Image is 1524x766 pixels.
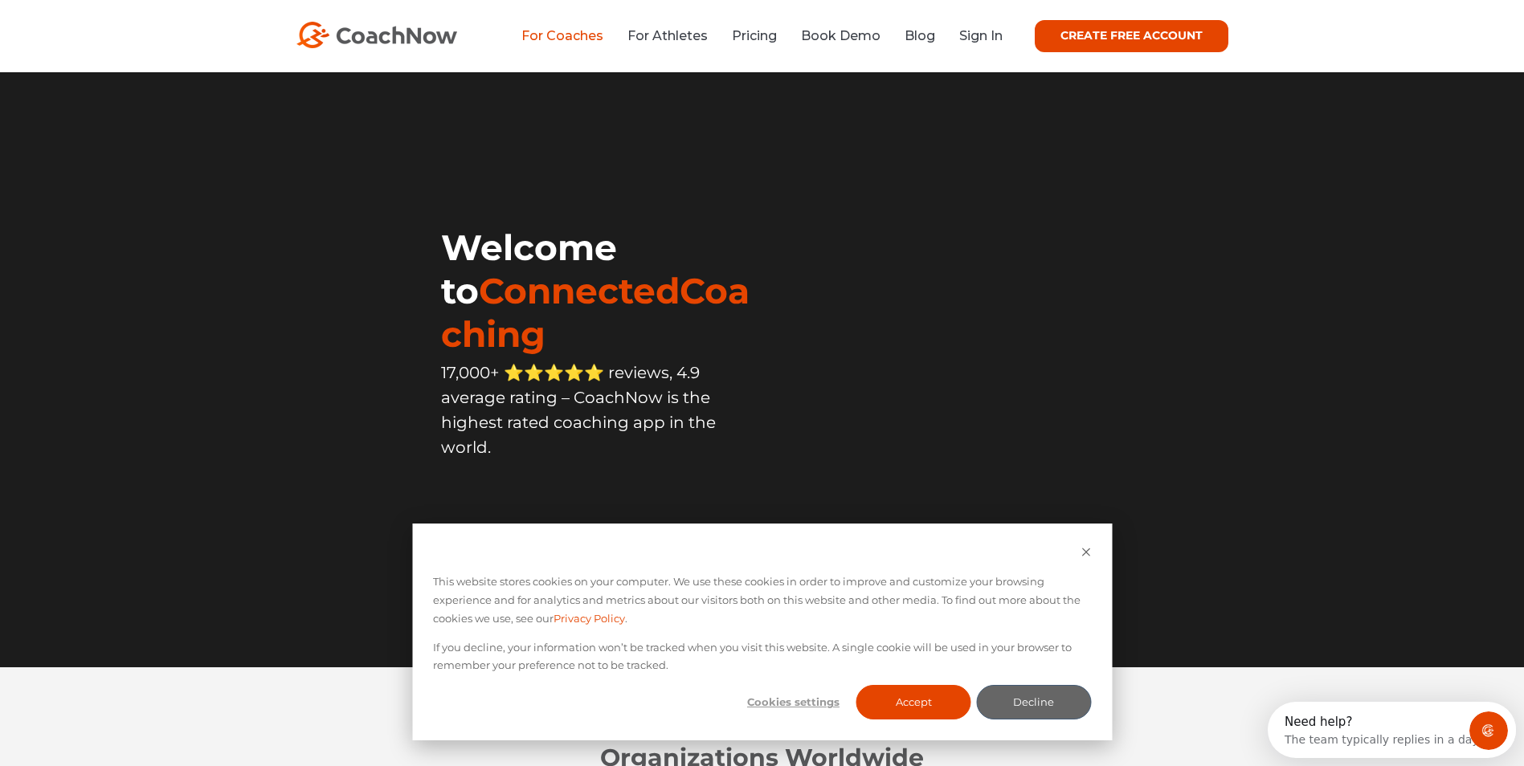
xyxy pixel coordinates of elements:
span: 17,000+ ⭐️⭐️⭐️⭐️⭐️ reviews, 4.9 average rating – CoachNow is the highest rated coaching app in th... [441,363,716,457]
h1: Welcome to [441,226,762,356]
iframe: Embedded CTA [441,495,762,543]
iframe: Intercom live chat [1469,711,1508,750]
p: This website stores cookies on your computer. We use these cookies in order to improve and custom... [433,572,1091,627]
p: If you decline, your information won’t be tracked when you visit this website. A single cookie wi... [433,638,1091,675]
div: The team typically replies in a day. [17,26,213,43]
span: ConnectedCoaching [441,269,750,356]
a: Sign In [959,28,1003,43]
a: For Athletes [627,28,708,43]
button: Dismiss cookie banner [1081,544,1091,563]
div: Cookie banner [412,524,1112,740]
a: CREATE FREE ACCOUNT [1035,20,1228,52]
a: Book Demo [801,28,880,43]
a: Blog [905,28,935,43]
a: For Coaches [521,28,603,43]
a: Privacy Policy [554,609,625,628]
a: Pricing [732,28,777,43]
iframe: Intercom live chat discovery launcher [1268,702,1516,758]
div: Need help? [17,14,213,26]
button: Cookies settings [736,685,851,719]
div: Open Intercom Messenger [6,6,260,51]
img: CoachNow Logo [296,22,457,48]
button: Accept [856,685,971,719]
button: Decline [976,685,1091,719]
